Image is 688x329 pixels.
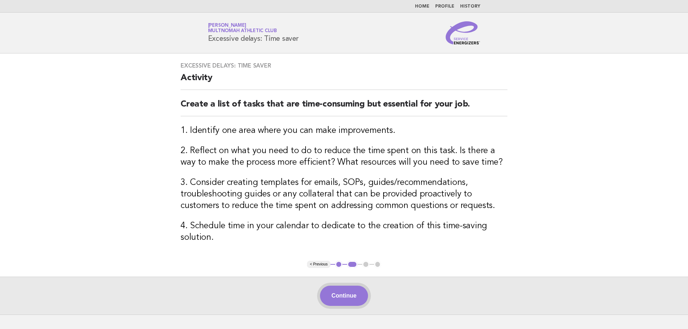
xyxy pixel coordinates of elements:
[181,145,507,168] h3: 2. Reflect on what you need to do to reduce the time spent on this task. Is there a way to make t...
[181,62,507,69] h3: Excessive delays: Time saver
[181,99,507,116] h2: Create a list of tasks that are time-consuming but essential for your job.
[347,261,358,268] button: 2
[320,286,368,306] button: Continue
[460,4,480,9] a: History
[446,21,480,44] img: Service Energizers
[307,261,330,268] button: < Previous
[208,23,299,42] h1: Excessive delays: Time saver
[208,29,277,34] span: Multnomah Athletic Club
[415,4,429,9] a: Home
[181,72,507,90] h2: Activity
[181,220,507,243] h3: 4. Schedule time in your calendar to dedicate to the creation of this time-saving solution.
[208,23,277,33] a: [PERSON_NAME]Multnomah Athletic Club
[335,261,342,268] button: 1
[435,4,454,9] a: Profile
[181,125,507,137] h3: 1. Identify one area where you can make improvements.
[181,177,507,212] h3: 3. Consider creating templates for emails, SOPs, guides/recommendations, troubleshooting guides o...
